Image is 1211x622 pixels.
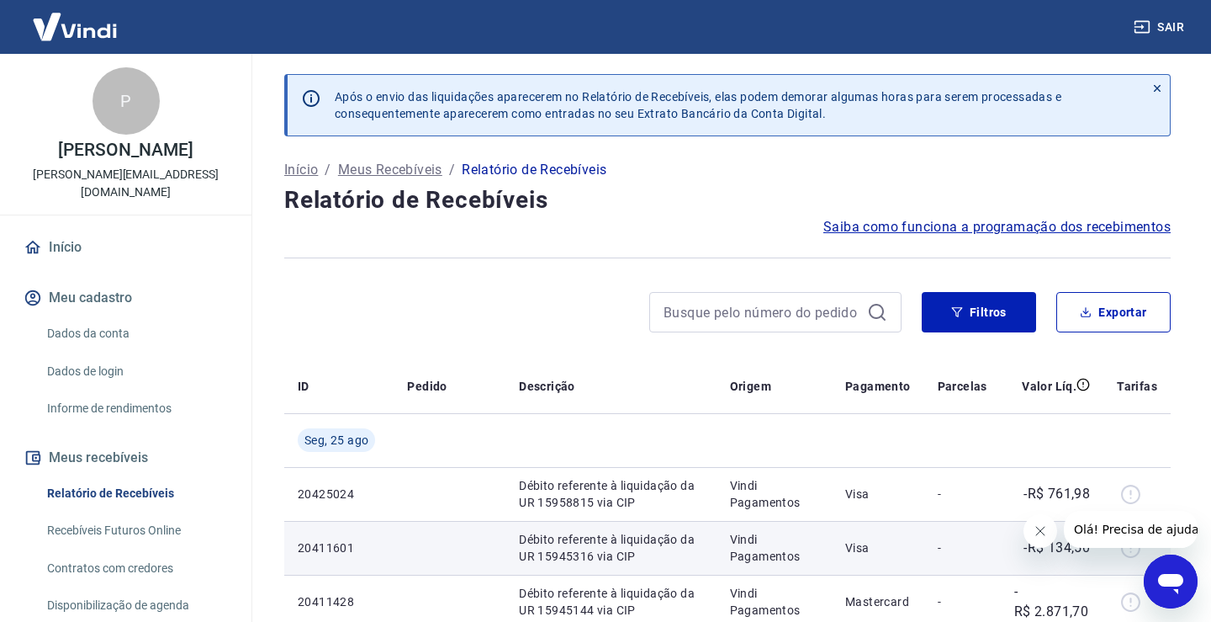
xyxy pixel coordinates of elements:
[823,217,1171,237] a: Saiba como funciona a programação dos recebimentos
[1022,378,1076,395] p: Valor Líq.
[284,160,318,180] a: Início
[938,593,987,610] p: -
[1144,555,1198,609] iframe: Botão para abrir a janela de mensagens
[407,378,447,395] p: Pedido
[10,12,141,25] span: Olá! Precisa de ajuda?
[40,316,231,351] a: Dados da conta
[845,378,911,395] p: Pagamento
[938,378,987,395] p: Parcelas
[730,585,818,619] p: Vindi Pagamentos
[1130,12,1191,43] button: Sair
[462,160,606,180] p: Relatório de Recebíveis
[298,486,380,502] p: 20425024
[40,391,231,426] a: Informe de rendimentos
[20,229,231,266] a: Início
[730,531,818,565] p: Vindi Pagamentos
[1056,292,1171,332] button: Exportar
[1014,582,1090,622] p: -R$ 2.871,70
[304,432,368,449] span: Seg, 25 ago
[1023,514,1057,548] iframe: Fechar mensagem
[730,378,771,395] p: Origem
[20,439,231,476] button: Meus recebíveis
[519,477,702,511] p: Débito referente à liquidação da UR 15958815 via CIP
[519,378,575,395] p: Descrição
[449,160,455,180] p: /
[730,477,818,511] p: Vindi Pagamentos
[284,183,1171,217] h4: Relatório de Recebíveis
[1064,511,1198,548] iframe: Mensagem da empresa
[58,141,193,159] p: [PERSON_NAME]
[325,160,331,180] p: /
[922,292,1036,332] button: Filtros
[93,67,160,135] div: P
[40,476,231,511] a: Relatório de Recebíveis
[1023,484,1090,504] p: -R$ 761,98
[40,551,231,586] a: Contratos com credores
[845,540,911,556] p: Visa
[40,354,231,389] a: Dados de login
[1117,378,1157,395] p: Tarifas
[298,540,380,556] p: 20411601
[664,300,860,325] input: Busque pelo número do pedido
[298,593,380,610] p: 20411428
[519,531,702,565] p: Débito referente à liquidação da UR 15945316 via CIP
[335,88,1061,122] p: Após o envio das liquidações aparecerem no Relatório de Recebíveis, elas podem demorar algumas ho...
[40,513,231,548] a: Recebíveis Futuros Online
[338,160,442,180] a: Meus Recebíveis
[1023,538,1090,558] p: -R$ 134,50
[938,486,987,502] p: -
[13,166,238,201] p: [PERSON_NAME][EMAIL_ADDRESS][DOMAIN_NAME]
[938,540,987,556] p: -
[298,378,309,395] p: ID
[519,585,702,619] p: Débito referente à liquidação da UR 15945144 via CIP
[845,593,911,610] p: Mastercard
[845,486,911,502] p: Visa
[20,279,231,316] button: Meu cadastro
[20,1,130,52] img: Vindi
